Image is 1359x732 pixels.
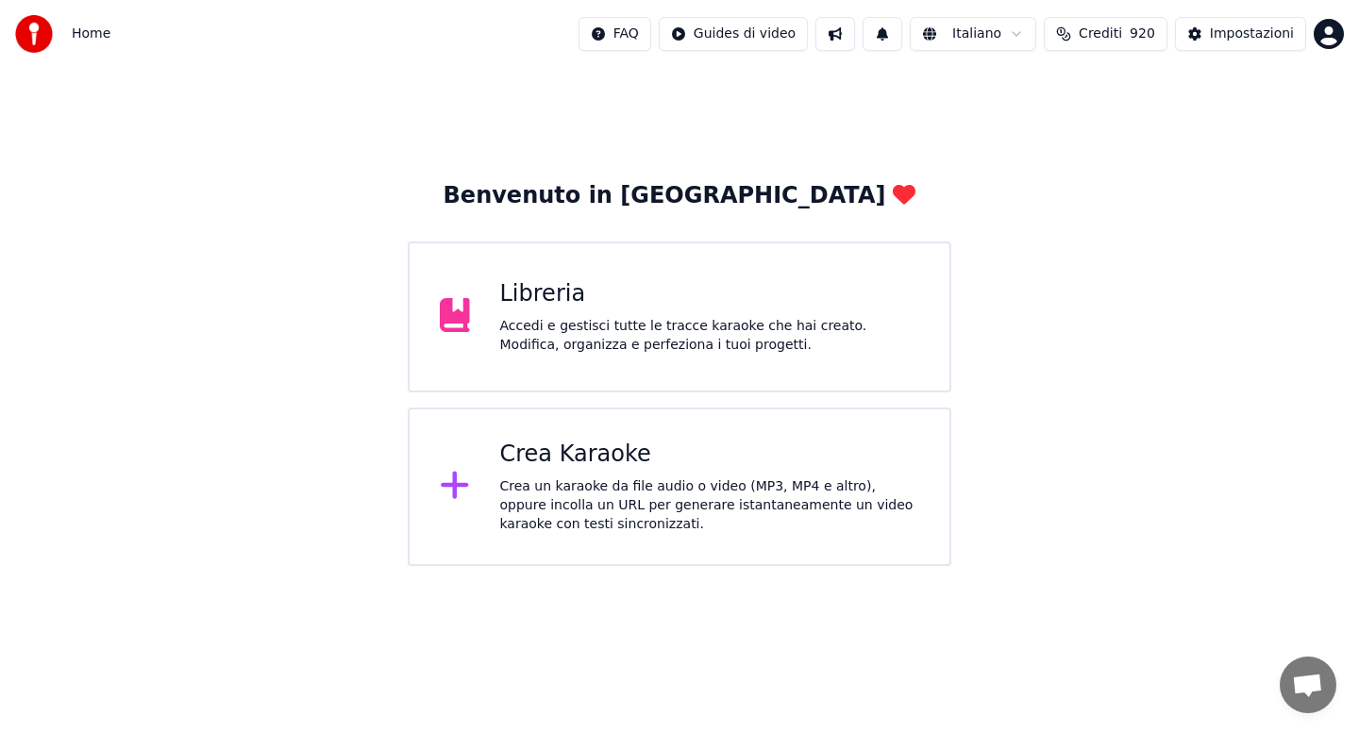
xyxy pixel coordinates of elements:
[500,279,920,309] div: Libreria
[72,25,110,43] nav: breadcrumb
[659,17,808,51] button: Guides di video
[1175,17,1306,51] button: Impostazioni
[1079,25,1122,43] span: Crediti
[1280,657,1336,713] div: Aprire la chat
[500,317,920,355] div: Accedi e gestisci tutte le tracce karaoke che hai creato. Modifica, organizza e perfeziona i tuoi...
[1044,17,1167,51] button: Crediti920
[15,15,53,53] img: youka
[500,440,920,470] div: Crea Karaoke
[579,17,651,51] button: FAQ
[1210,25,1294,43] div: Impostazioni
[72,25,110,43] span: Home
[1130,25,1155,43] span: 920
[444,181,916,211] div: Benvenuto in [GEOGRAPHIC_DATA]
[500,477,920,534] div: Crea un karaoke da file audio o video (MP3, MP4 e altro), oppure incolla un URL per generare ista...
